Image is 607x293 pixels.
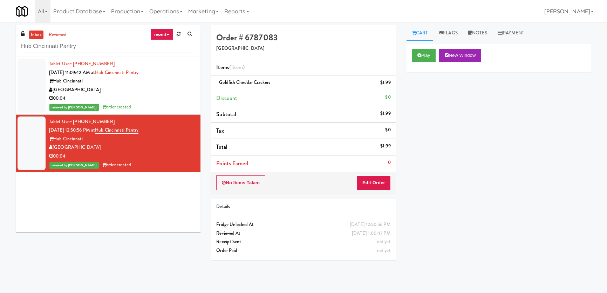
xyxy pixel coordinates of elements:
[385,126,390,134] div: $0
[21,40,195,53] input: Search vision orders
[463,25,493,41] a: Notes
[216,238,390,246] div: Receipt Sent
[492,25,530,41] a: Payment
[407,25,434,41] a: Cart
[216,175,265,190] button: No Items Taken
[352,229,391,238] div: [DATE] 1:00:47 PM
[216,46,390,51] h5: [GEOGRAPHIC_DATA]
[49,143,195,152] div: [GEOGRAPHIC_DATA]
[150,29,173,40] a: recent
[350,220,391,229] div: [DATE] 12:50:56 PM
[29,31,43,39] a: inbox
[433,25,463,41] a: Flags
[229,63,245,71] span: (1 )
[388,158,391,167] div: 0
[216,127,224,135] span: Tax
[71,60,115,67] span: · [PHONE_NUMBER]
[412,49,436,62] button: Play
[49,94,195,103] div: 00:04
[49,77,195,86] div: Hub Cincinnati
[49,69,95,76] span: [DATE] 11:09:42 AM at
[216,220,390,229] div: Fridge Unlocked At
[216,159,248,167] span: Points Earned
[219,79,270,86] span: Goldfish Cheddar Crackers
[357,175,391,190] button: Edit Order
[95,69,138,76] a: Hub Cincinnati Pantry
[439,49,481,62] button: New Window
[49,118,115,125] a: Tablet User· [PHONE_NUMBER]
[377,238,391,245] span: not yet
[216,110,236,118] span: Subtotal
[71,118,115,125] span: · [PHONE_NUMBER]
[49,104,99,111] span: reviewed by [PERSON_NAME]
[95,127,138,134] a: Hub Cincinnati Pantry
[102,104,131,110] span: order created
[216,246,390,255] div: Order Paid
[216,33,390,42] h4: Order # 6787083
[380,78,391,87] div: $1.99
[216,229,390,238] div: Reviewed At
[49,127,95,133] span: [DATE] 12:50:56 PM at
[16,57,200,115] li: Tablet User· [PHONE_NUMBER][DATE] 11:09:42 AM atHub Cincinnati PantryHub Cincinnati[GEOGRAPHIC_DA...
[385,93,390,102] div: $0
[16,115,200,172] li: Tablet User· [PHONE_NUMBER][DATE] 12:50:56 PM atHub Cincinnati PantryHub Cincinnati[GEOGRAPHIC_DA...
[216,94,237,102] span: Discount
[102,161,131,168] span: order created
[16,5,28,18] img: Micromart
[380,109,391,118] div: $1.99
[216,63,245,71] span: Items
[49,86,195,94] div: [GEOGRAPHIC_DATA]
[49,162,99,169] span: reviewed by [PERSON_NAME]
[49,152,195,161] div: 00:04
[216,143,227,151] span: Total
[377,247,391,254] span: not yet
[49,135,195,144] div: Hub Cincinnati
[49,60,115,67] a: Tablet User· [PHONE_NUMBER]
[216,202,390,211] div: Details
[233,63,243,71] ng-pluralize: item
[47,31,69,39] a: reviewed
[380,142,391,151] div: $1.99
